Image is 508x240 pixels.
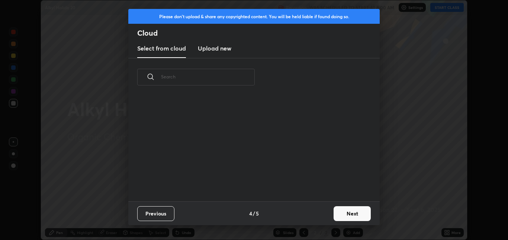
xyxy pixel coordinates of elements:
[334,206,371,221] button: Next
[253,210,255,217] h4: /
[198,44,231,53] h3: Upload new
[137,44,186,53] h3: Select from cloud
[249,210,252,217] h4: 4
[137,206,174,221] button: Previous
[137,28,380,38] h2: Cloud
[128,9,380,24] div: Please don't upload & share any copyrighted content. You will be held liable if found doing so.
[161,61,255,93] input: Search
[256,210,259,217] h4: 5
